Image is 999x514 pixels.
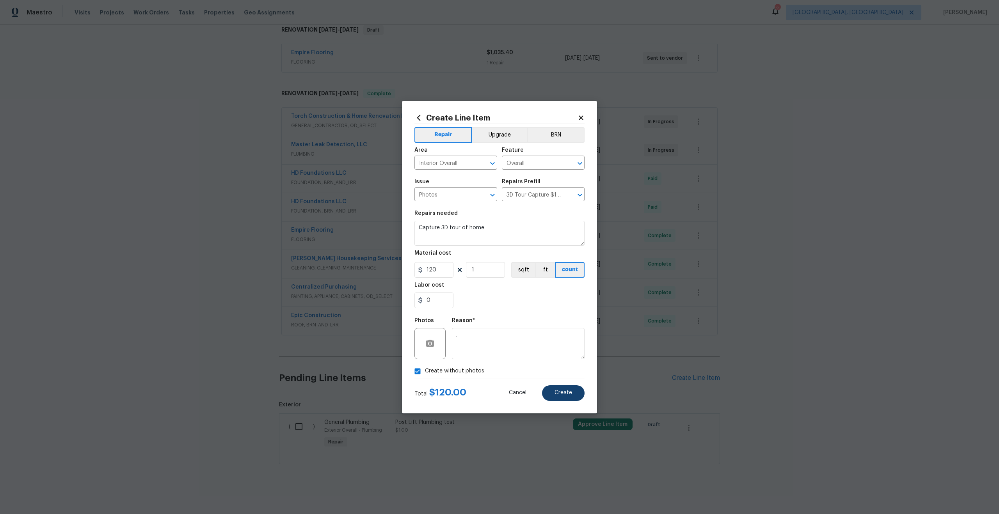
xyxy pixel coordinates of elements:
h5: Labor cost [414,282,444,288]
h5: Issue [414,179,429,184]
span: Create [555,390,572,396]
h5: Area [414,147,428,153]
button: Open [574,190,585,200]
div: Total [414,388,466,398]
span: Create without photos [425,367,484,375]
button: Create [542,385,585,401]
button: Open [487,158,498,169]
textarea: Capture 3D tour of home [414,221,585,246]
textarea: . [452,328,585,359]
h5: Reason* [452,318,475,323]
h5: Photos [414,318,434,323]
button: Cancel [496,385,539,401]
button: sqft [511,262,535,278]
button: BRN [527,127,585,143]
button: Repair [414,127,472,143]
button: Open [487,190,498,200]
h2: Create Line Item [414,113,578,122]
h5: Feature [502,147,524,153]
h5: Repairs Prefill [502,179,540,184]
h5: Repairs needed [414,211,458,216]
span: $ 120.00 [429,388,466,397]
h5: Material cost [414,250,451,256]
button: ft [535,262,555,278]
button: count [555,262,585,278]
button: Upgrade [472,127,528,143]
button: Open [574,158,585,169]
span: Cancel [509,390,526,396]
